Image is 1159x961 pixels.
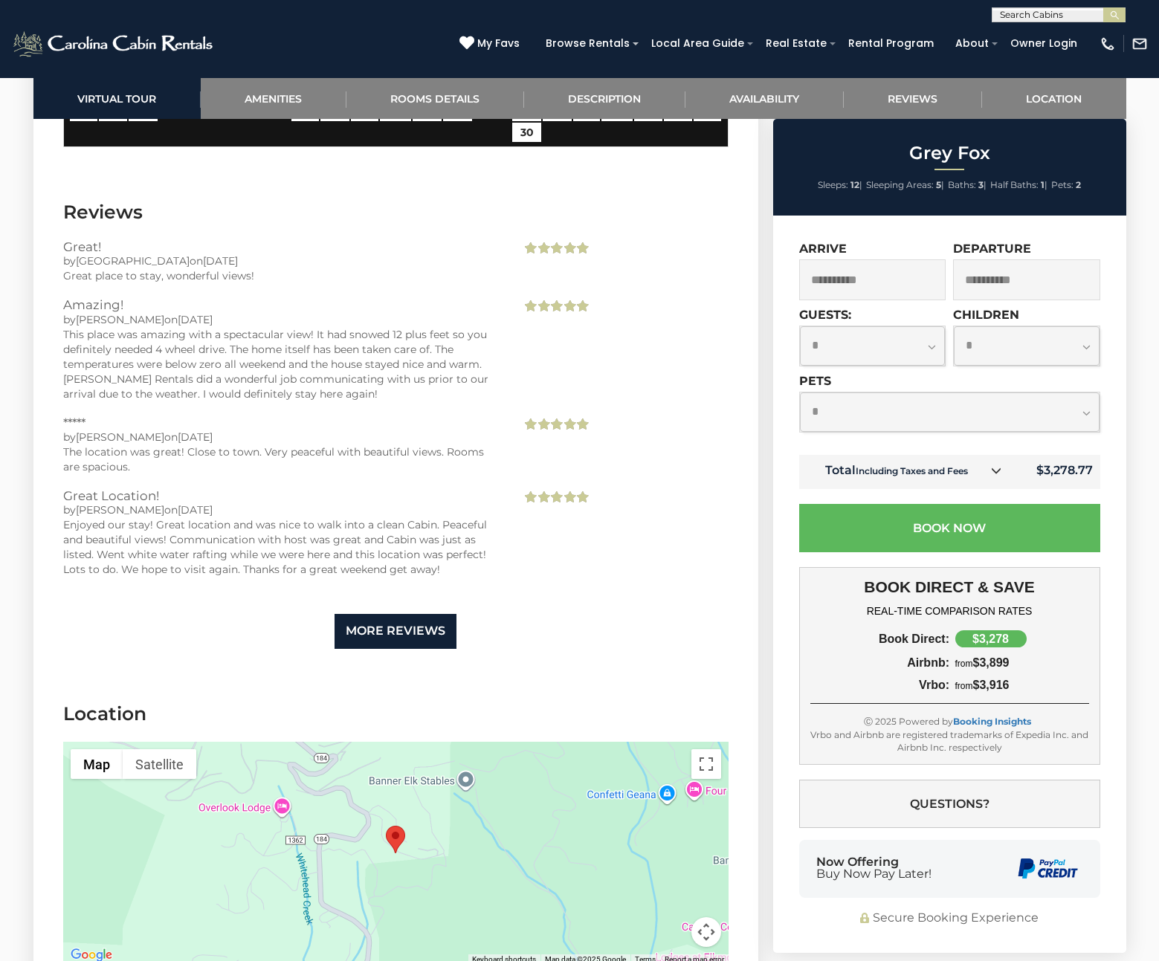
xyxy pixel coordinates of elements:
div: Enjoyed our stay! Great location and was nice to walk into a clean Cabin. Peaceful and beautiful ... [63,517,500,577]
span: My Favs [477,36,520,51]
h3: Location [63,701,729,727]
strong: 2 [1076,179,1081,190]
span: [PERSON_NAME] [76,430,164,444]
div: by on [63,253,500,268]
a: Reviews [844,78,982,119]
button: Map camera controls [691,917,721,947]
label: Departure [953,242,1031,256]
li: | [866,175,944,195]
span: [PERSON_NAME] [76,503,164,517]
a: Real Estate [758,32,834,55]
div: Now Offering [816,856,932,880]
span: [DATE] [178,503,213,517]
span: Buy Now Pay Later! [816,868,932,880]
label: Children [953,308,1019,322]
div: by on [63,312,500,327]
span: [DATE] [178,430,213,444]
small: Including Taxes and Fees [856,465,968,476]
span: Sleeping Areas: [866,179,934,190]
strong: 1 [1041,179,1045,190]
a: Browse Rentals [538,32,637,55]
div: by on [63,502,500,517]
a: Rooms Details [346,78,524,119]
a: Owner Login [1003,32,1085,55]
a: More Reviews [335,614,456,649]
a: Virtual Tour [33,78,201,119]
label: Guests: [799,308,851,322]
strong: 12 [850,179,859,190]
td: Total [799,455,1014,489]
strong: 3 [978,179,984,190]
button: Questions? [799,780,1100,828]
h3: Great! [63,240,500,253]
button: Toggle fullscreen view [691,749,721,779]
strong: 5 [936,179,941,190]
div: The location was great! Close to town. Very peaceful with beautiful views. Rooms are spacious. [63,444,500,474]
h3: Great Location! [63,489,500,502]
div: $3,278 [955,630,1027,647]
a: My Favs [459,36,523,52]
div: $3,899 [949,656,1089,670]
a: Booking Insights [953,716,1031,727]
a: About [948,32,996,55]
a: 30 [512,123,541,142]
div: Secure Booking Experience [799,910,1100,927]
div: This place was amazing with a spectacular view! It had snowed 12 plus feet so you definitely need... [63,327,500,401]
li: | [818,175,862,195]
h2: Grey Fox [777,143,1123,163]
a: Location [982,78,1126,119]
img: White-1-2.png [11,29,217,59]
img: mail-regular-white.png [1131,36,1148,52]
span: [PERSON_NAME] [76,313,164,326]
span: from [955,681,973,691]
a: Description [524,78,685,119]
div: by on [63,430,500,444]
label: Arrive [799,242,847,256]
div: Great place to stay, wonderful views! [63,268,500,283]
img: phone-regular-white.png [1100,36,1116,52]
button: Show street map [71,749,123,779]
div: $3,916 [949,679,1089,692]
span: from [955,659,973,669]
span: Pets: [1051,179,1074,190]
a: Amenities [201,78,346,119]
h3: Reviews [63,199,729,225]
span: [DATE] [178,313,213,326]
label: Pets [799,374,831,388]
button: Book Now [799,504,1100,552]
h4: REAL-TIME COMPARISON RATES [810,605,1089,617]
div: Airbnb: [810,656,950,670]
button: Show satellite imagery [123,749,196,779]
a: Rental Program [841,32,941,55]
span: Baths: [948,179,976,190]
a: Local Area Guide [644,32,752,55]
h3: Amazing! [63,298,500,311]
td: $3,278.77 [1013,455,1100,489]
li: | [990,175,1047,195]
span: Sleeps: [818,179,848,190]
span: [GEOGRAPHIC_DATA] [76,254,190,268]
div: Vrbo: [810,679,950,692]
span: [DATE] [203,254,238,268]
div: Ⓒ 2025 Powered by [810,715,1089,728]
li: | [948,175,987,195]
div: Book Direct: [810,632,950,646]
span: Half Baths: [990,179,1039,190]
div: Vrbo and Airbnb are registered trademarks of Expedia Inc. and Airbnb Inc. respectively [810,728,1089,754]
h3: BOOK DIRECT & SAVE [810,578,1089,596]
div: Grey Fox [386,826,405,853]
a: Availability [685,78,844,119]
